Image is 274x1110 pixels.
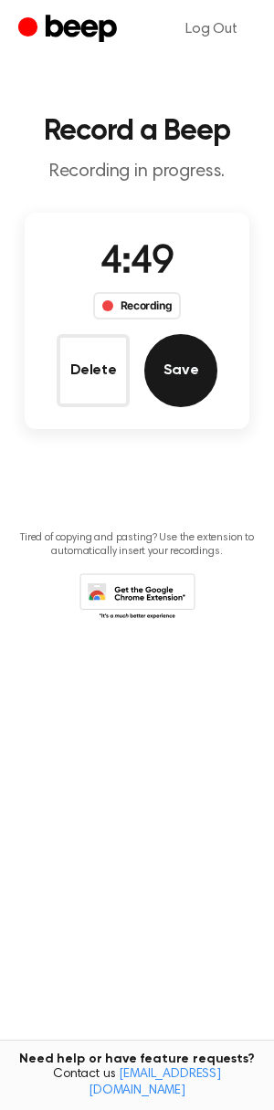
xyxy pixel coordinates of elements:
button: Delete Audio Record [57,334,130,407]
button: Save Audio Record [144,334,217,407]
p: Tired of copying and pasting? Use the extension to automatically insert your recordings. [15,531,259,559]
a: Beep [18,12,121,47]
a: [EMAIL_ADDRESS][DOMAIN_NAME] [89,1068,221,1097]
p: Recording in progress. [15,161,259,183]
a: Log Out [167,7,256,51]
h1: Record a Beep [15,117,259,146]
span: 4:49 [100,244,174,282]
span: Contact us [11,1067,263,1099]
div: Recording [93,292,182,319]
